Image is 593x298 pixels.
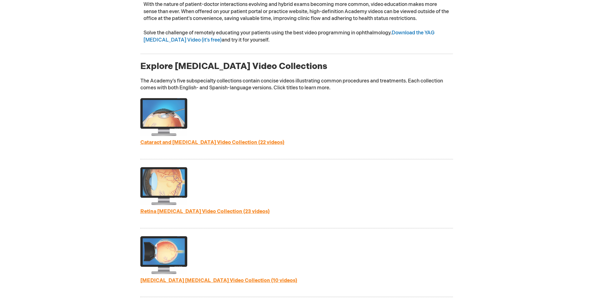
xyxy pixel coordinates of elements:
span: Explore [MEDICAL_DATA] Video Collections [140,61,327,72]
a: [MEDICAL_DATA] [MEDICAL_DATA] Video Collection (10 videos) [140,278,297,284]
a: Cataract and [MEDICAL_DATA] Video Collection (22 videos) [140,140,284,146]
img: Retina Patient Education Video Collection [140,167,187,205]
img: Glaucoma Patient Education Video Collection [140,236,187,274]
a: Retina [MEDICAL_DATA] Video Collection (23 videos) [140,209,270,215]
span: The Academy’s five subspecialty collections contain concise videos illustrating common procedures... [140,78,443,91]
a: Download the YAG [MEDICAL_DATA] Video (it's free) [143,30,435,43]
span: With the nature of patient-doctor interactions evolving and hybrid exams becoming more common, vi... [143,2,449,22]
img: Cataract and Refractive Surgery Patient Education Video Collection [140,98,187,136]
span: Solve the challenge of remotely educating your patients using the best video programming in ophth... [143,30,435,43]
